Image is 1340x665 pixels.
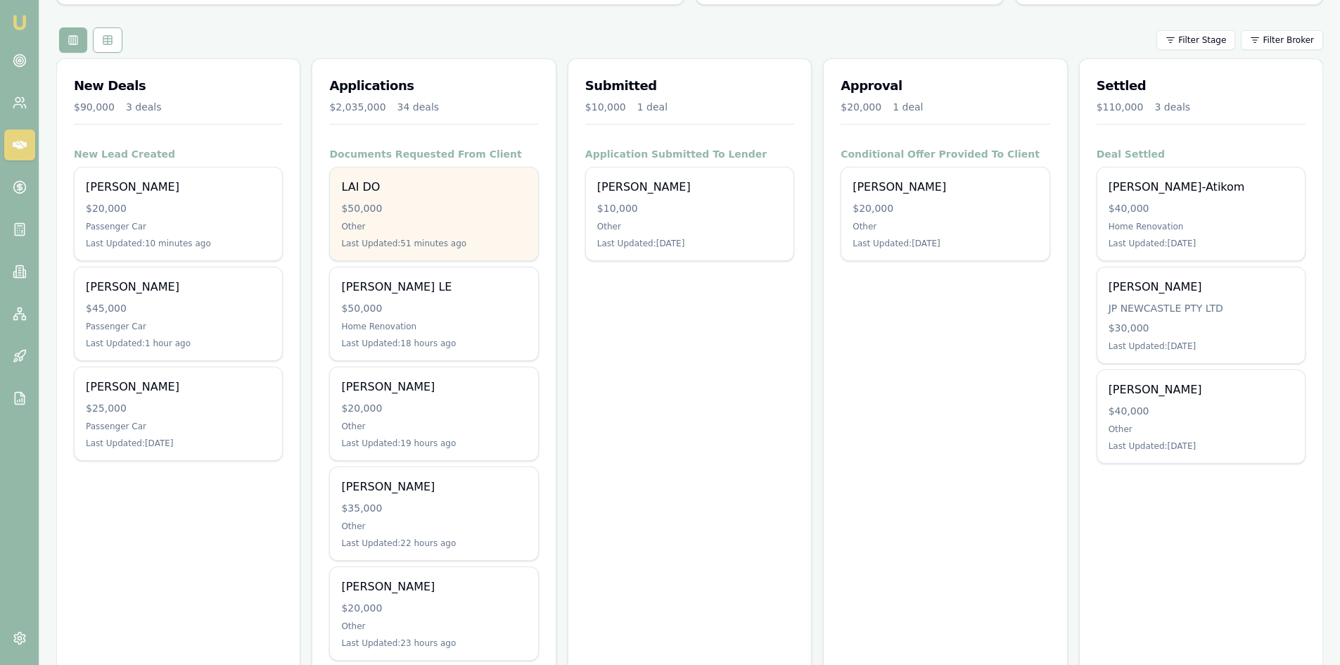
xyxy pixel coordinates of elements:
div: Other [341,221,526,232]
div: $20,000 [341,601,526,615]
h3: Submitted [585,76,794,96]
div: [PERSON_NAME] [341,479,526,495]
div: Last Updated: [DATE] [1109,341,1294,352]
div: $10,000 [585,100,626,114]
span: Filter Stage [1178,34,1226,46]
div: $20,000 [86,201,271,215]
div: 3 deals [1154,100,1190,114]
div: Last Updated: 18 hours ago [341,338,526,349]
div: $20,000 [853,201,1038,215]
div: Passenger Car [86,221,271,232]
div: [PERSON_NAME] [853,179,1038,196]
div: $90,000 [74,100,115,114]
div: Other [853,221,1038,232]
div: $50,000 [341,301,526,315]
div: 3 deals [126,100,162,114]
div: [PERSON_NAME] [597,179,782,196]
img: emu-icon-u.png [11,14,28,31]
div: JP NEWCASTLE PTY LTD [1109,301,1294,315]
div: [PERSON_NAME] [341,379,526,395]
div: $45,000 [86,301,271,315]
h4: Deal Settled [1097,147,1306,161]
div: Home Renovation [1109,221,1294,232]
div: $20,000 [341,401,526,415]
div: Passenger Car [86,421,271,432]
div: [PERSON_NAME] [86,279,271,296]
h4: Application Submitted To Lender [585,147,794,161]
div: Other [341,521,526,532]
div: Last Updated: 22 hours ago [341,538,526,549]
div: 1 deal [893,100,923,114]
div: [PERSON_NAME] [1109,381,1294,398]
div: $40,000 [1109,201,1294,215]
div: $35,000 [341,501,526,515]
h3: New Deals [74,76,283,96]
div: $20,000 [841,100,881,114]
h4: Documents Requested From Client [329,147,538,161]
div: Last Updated: [DATE] [1109,441,1294,452]
div: Other [341,421,526,432]
h4: Conditional Offer Provided To Client [841,147,1049,161]
div: [PERSON_NAME] [341,578,526,595]
div: $40,000 [1109,404,1294,418]
div: Other [341,621,526,632]
div: [PERSON_NAME] [86,179,271,196]
div: Last Updated: [DATE] [86,438,271,449]
span: Filter Broker [1263,34,1314,46]
div: Home Renovation [341,321,526,332]
button: Filter Stage [1156,30,1235,50]
div: Other [1109,424,1294,435]
div: $30,000 [1109,321,1294,335]
div: $110,000 [1097,100,1144,114]
div: [PERSON_NAME] LE [341,279,526,296]
h3: Approval [841,76,1049,96]
div: Other [597,221,782,232]
div: Last Updated: 23 hours ago [341,638,526,649]
div: Last Updated: 1 hour ago [86,338,271,349]
div: $2,035,000 [329,100,385,114]
div: Last Updated: 10 minutes ago [86,238,271,249]
div: Last Updated: 51 minutes ago [341,238,526,249]
h3: Settled [1097,76,1306,96]
div: [PERSON_NAME] [86,379,271,395]
div: $50,000 [341,201,526,215]
div: [PERSON_NAME]-Atikom [1109,179,1294,196]
h3: Applications [329,76,538,96]
div: $10,000 [597,201,782,215]
button: Filter Broker [1241,30,1323,50]
div: 34 deals [397,100,440,114]
div: Last Updated: [DATE] [597,238,782,249]
div: LAI DO [341,179,526,196]
div: Last Updated: [DATE] [853,238,1038,249]
div: Last Updated: 19 hours ago [341,438,526,449]
div: 1 deal [637,100,668,114]
div: $25,000 [86,401,271,415]
h4: New Lead Created [74,147,283,161]
div: Passenger Car [86,321,271,332]
div: Last Updated: [DATE] [1109,238,1294,249]
div: [PERSON_NAME] [1109,279,1294,296]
